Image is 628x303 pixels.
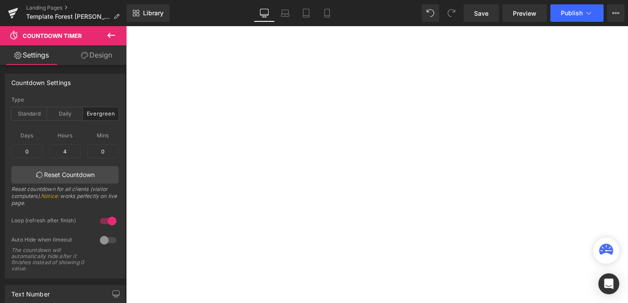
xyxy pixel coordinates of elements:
[598,273,619,294] div: Open Intercom Messenger
[11,236,91,245] div: Auto Hide when timeout
[26,4,126,11] a: Landing Pages
[65,45,128,65] a: Design
[49,130,81,141] span: Hours
[561,10,583,17] span: Publish
[550,4,604,22] button: Publish
[87,130,119,141] span: Mins
[296,4,317,22] a: Tablet
[47,107,83,120] div: Daily
[41,193,58,199] a: Notice
[422,4,439,22] button: Undo
[11,286,50,298] div: Text Number
[11,107,47,120] div: Standard
[513,9,536,18] span: Preview
[317,4,338,22] a: Mobile
[11,97,119,103] div: Type
[11,130,43,141] span: Days
[11,247,90,272] div: The countdown will automatically hide after it finishes instead of showing 0 value.
[143,9,164,17] span: Library
[502,4,547,22] a: Preview
[607,4,625,22] button: More
[23,32,82,39] span: Countdown Timer
[11,186,119,212] div: Reset countdown for all clients (visitor computers). : works perfectly on live page.
[275,4,296,22] a: Laptop
[254,4,275,22] a: Desktop
[11,217,91,226] div: Loop (refresh after finish)
[474,9,488,18] span: Save
[126,4,170,22] a: New Library
[26,13,110,20] span: Template Forest [PERSON_NAME]
[443,4,460,22] button: Redo
[11,74,71,86] div: Countdown Settings
[83,107,119,120] div: Evergreen
[11,166,119,184] a: Reset Countdown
